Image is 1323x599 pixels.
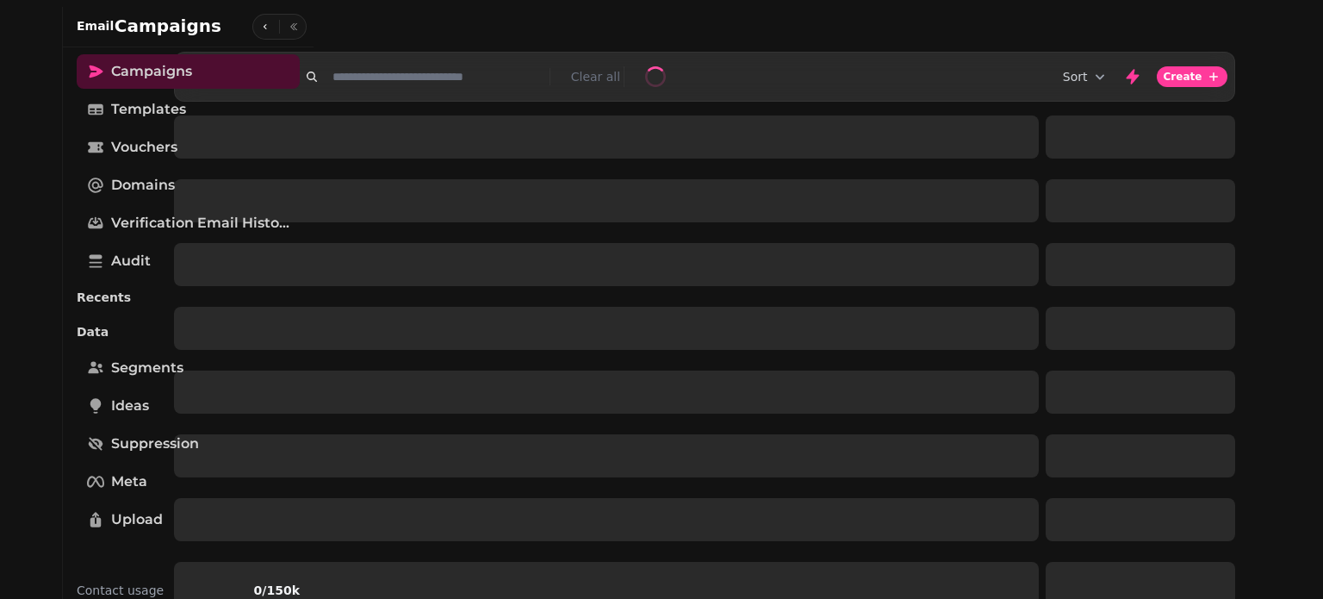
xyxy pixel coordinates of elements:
span: Upload [111,509,163,530]
a: Vouchers [77,130,300,165]
span: Vouchers [111,137,177,158]
h2: Email [77,17,114,34]
a: Upload [77,502,300,537]
span: Verification email history [111,213,289,234]
a: Meta [77,465,300,499]
button: Sort [1063,68,1109,85]
p: Recents [77,282,300,313]
a: Audit [77,244,300,278]
button: Clear all [571,68,620,85]
a: Suppression [77,427,300,461]
span: Templates [111,99,186,120]
b: 0 / 150k [254,583,300,597]
span: Audit [111,251,151,271]
span: Suppression [111,434,199,454]
a: Ideas [77,389,300,423]
span: Create [1164,72,1202,82]
p: Contact usage [77,582,164,599]
span: Segments [111,358,183,378]
a: Segments [77,351,300,385]
a: Templates [77,92,300,127]
button: Create [1157,66,1228,87]
span: Meta [111,471,147,492]
a: Domains [77,168,300,203]
a: Campaigns [77,54,300,89]
a: Verification email history [77,206,300,240]
span: Ideas [111,396,149,416]
p: Data [77,316,300,347]
span: Domains [111,175,175,196]
span: Campaigns [111,61,192,82]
